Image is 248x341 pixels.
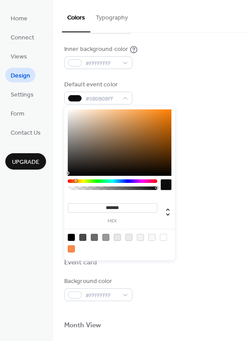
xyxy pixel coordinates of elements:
[85,291,118,300] span: #FFFFFFFF
[64,277,131,286] div: Background color
[125,234,132,241] div: rgb(235, 235, 235)
[11,109,24,119] span: Form
[5,68,35,82] a: Design
[148,234,155,241] div: rgb(248, 248, 248)
[137,234,144,241] div: rgb(243, 243, 243)
[102,234,109,241] div: rgb(153, 153, 153)
[114,234,121,241] div: rgb(231, 231, 231)
[11,71,30,81] span: Design
[11,128,41,138] span: Contact Us
[64,321,101,330] div: Month View
[5,30,39,44] a: Connect
[11,33,34,43] span: Connect
[5,153,46,170] button: Upgrade
[64,258,97,267] div: Event card
[11,52,27,62] span: Views
[160,234,167,241] div: rgb(255, 255, 255)
[79,234,86,241] div: rgb(74, 74, 74)
[91,234,98,241] div: rgb(108, 108, 108)
[64,80,131,89] div: Default event color
[11,90,34,100] span: Settings
[5,11,33,25] a: Home
[12,158,39,167] span: Upgrade
[11,14,27,23] span: Home
[64,45,128,54] div: Inner background color
[68,219,157,224] label: hex
[5,106,30,120] a: Form
[5,87,39,101] a: Settings
[68,245,75,252] div: rgb(255, 137, 70)
[85,23,118,33] span: #EBEBEBFF
[68,234,75,241] div: rgb(0, 0, 0)
[85,94,118,104] span: #0B0B0BFF
[85,59,118,68] span: #FFFFFFFF
[5,125,46,139] a: Contact Us
[5,49,32,63] a: Views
